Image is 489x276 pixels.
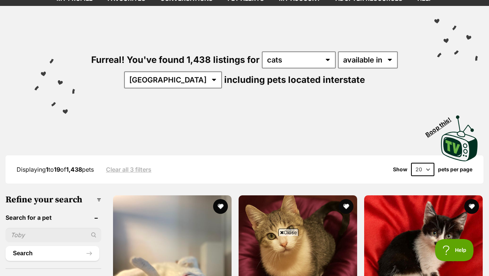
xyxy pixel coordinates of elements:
a: Clear all 3 filters [106,166,151,173]
span: Displaying to of pets [17,166,94,173]
span: Show [393,166,407,172]
button: Search [6,246,99,261]
iframe: Advertisement [110,239,379,272]
span: including pets located interstate [224,74,365,85]
input: Toby [6,228,101,242]
strong: 19 [54,166,60,173]
strong: 1,438 [66,166,82,173]
button: favourite [213,199,228,214]
header: Search for a pet [6,214,101,221]
iframe: Help Scout Beacon - Open [435,239,474,261]
span: Close [278,229,298,236]
strong: 1 [46,166,48,173]
a: Boop this! [441,109,478,163]
span: Furreal! You've found 1,438 listings for [91,54,260,65]
label: pets per page [438,166,472,172]
img: PetRescue TV logo [441,115,478,161]
button: favourite [339,199,353,214]
h3: Refine your search [6,195,101,205]
button: favourite [464,199,479,214]
span: Boop this! [424,111,458,138]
